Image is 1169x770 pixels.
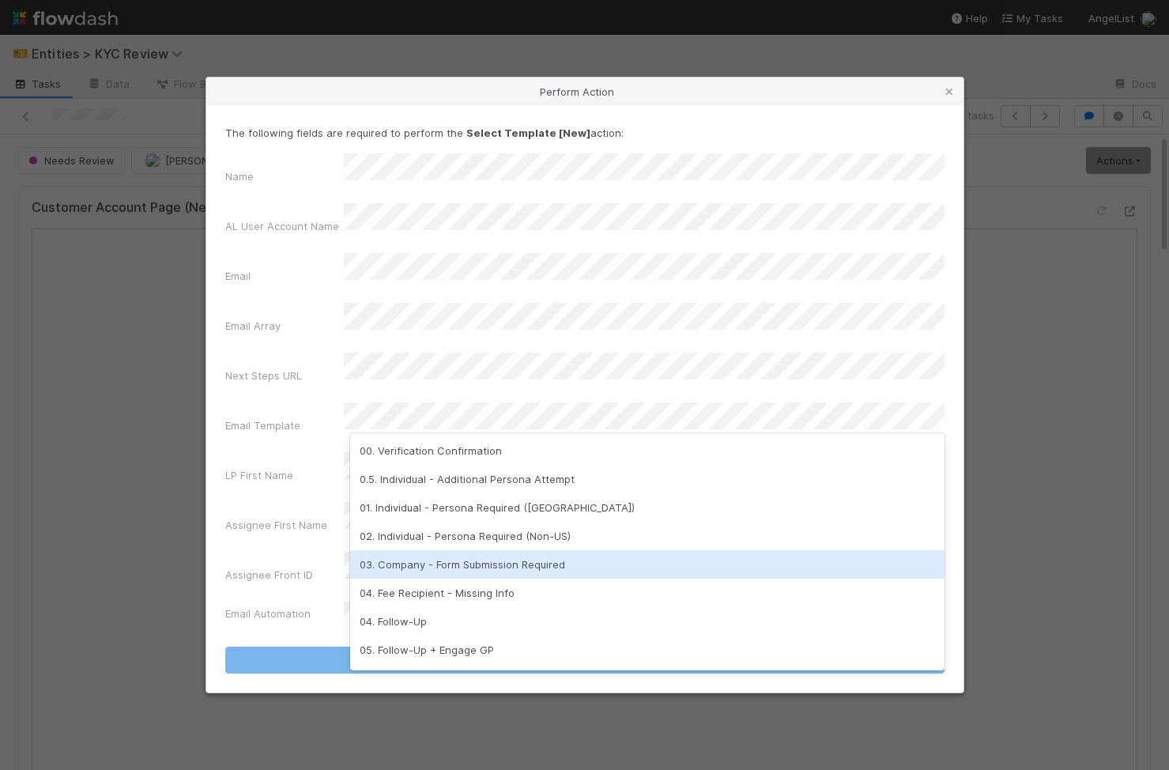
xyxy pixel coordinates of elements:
label: Email Array [225,318,281,334]
div: 05. Follow-Up + Engage GP [350,636,945,664]
div: 06. Follow-Up LP + Follow-Up GP [350,664,945,693]
label: Next Steps URL [225,368,302,383]
div: 00. Verification Confirmation [350,436,945,465]
div: 03. Company - Form Submission Required [350,550,945,579]
label: Assignee First Name [225,517,327,533]
div: 0.5. Individual - Additional Persona Attempt [350,465,945,493]
strong: Select Template [New] [466,126,590,139]
div: 02. Individual - Persona Required (Non-US) [350,522,945,550]
label: Assignee Front ID [225,567,313,583]
label: LP First Name [225,467,293,483]
p: The following fields are required to perform the action: [225,125,945,141]
div: 04. Follow-Up [350,607,945,636]
div: 01. Individual - Persona Required ([GEOGRAPHIC_DATA]) [350,493,945,522]
label: Email Automation [225,606,311,621]
label: AL User Account Name [225,218,339,234]
div: Perform Action [206,77,963,106]
button: Select Template [New] [225,647,945,674]
label: Name [225,168,254,184]
label: Email [225,268,251,284]
label: Email Template [225,417,300,433]
div: 04. Fee Recipient - Missing Info [350,579,945,607]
